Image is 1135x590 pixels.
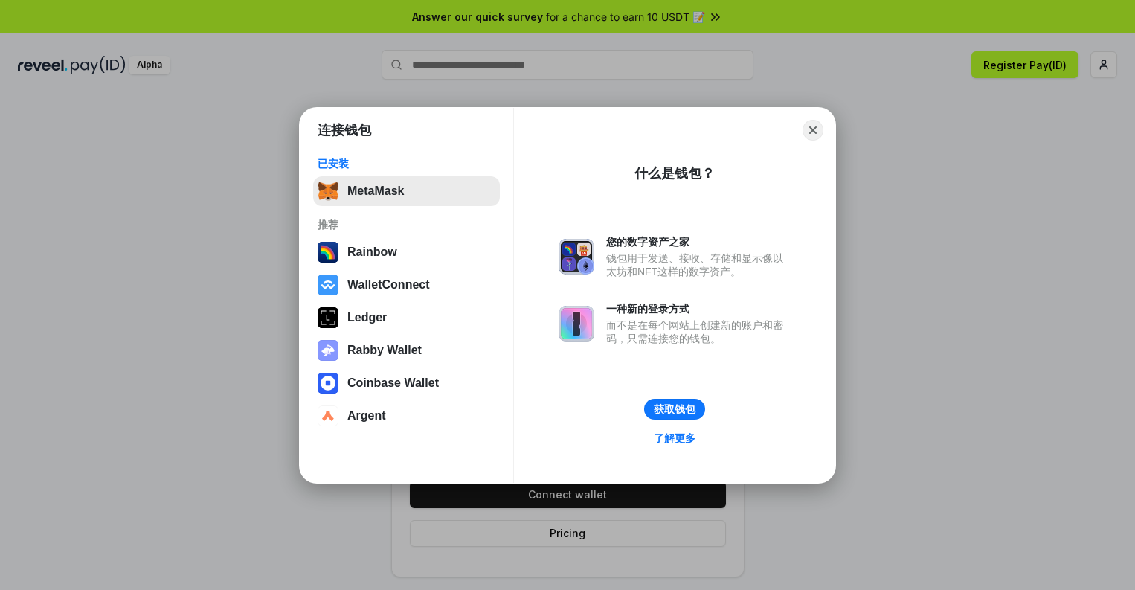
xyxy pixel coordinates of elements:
div: WalletConnect [347,278,430,292]
div: 一种新的登录方式 [606,302,791,315]
img: svg+xml,%3Csvg%20width%3D%2228%22%20height%3D%2228%22%20viewBox%3D%220%200%2028%2028%22%20fill%3D... [318,373,338,394]
div: Rainbow [347,246,397,259]
div: MetaMask [347,185,404,198]
img: svg+xml,%3Csvg%20fill%3D%22none%22%20height%3D%2233%22%20viewBox%3D%220%200%2035%2033%22%20width%... [318,181,338,202]
img: svg+xml,%3Csvg%20width%3D%22120%22%20height%3D%22120%22%20viewBox%3D%220%200%20120%20120%22%20fil... [318,242,338,263]
button: Close [803,120,823,141]
div: Coinbase Wallet [347,376,439,390]
img: svg+xml,%3Csvg%20width%3D%2228%22%20height%3D%2228%22%20viewBox%3D%220%200%2028%2028%22%20fill%3D... [318,275,338,295]
button: Coinbase Wallet [313,368,500,398]
div: 什么是钱包？ [634,164,715,182]
div: 钱包用于发送、接收、存储和显示像以太坊和NFT这样的数字资产。 [606,251,791,278]
button: Rabby Wallet [313,336,500,365]
div: Ledger [347,311,387,324]
div: 而不是在每个网站上创建新的账户和密码，只需连接您的钱包。 [606,318,791,345]
img: svg+xml,%3Csvg%20width%3D%2228%22%20height%3D%2228%22%20viewBox%3D%220%200%2028%2028%22%20fill%3D... [318,405,338,426]
button: MetaMask [313,176,500,206]
div: Rabby Wallet [347,344,422,357]
div: 获取钱包 [654,403,695,416]
button: Rainbow [313,237,500,267]
img: svg+xml,%3Csvg%20xmlns%3D%22http%3A%2F%2Fwww.w3.org%2F2000%2Fsvg%22%20width%3D%2228%22%20height%3... [318,307,338,328]
button: WalletConnect [313,270,500,300]
button: Ledger [313,303,500,333]
div: 您的数字资产之家 [606,235,791,248]
div: 了解更多 [654,432,695,445]
img: svg+xml,%3Csvg%20xmlns%3D%22http%3A%2F%2Fwww.w3.org%2F2000%2Fsvg%22%20fill%3D%22none%22%20viewBox... [559,306,594,342]
button: Argent [313,401,500,431]
button: 获取钱包 [644,399,705,420]
div: Argent [347,409,386,423]
div: 推荐 [318,218,495,231]
img: svg+xml,%3Csvg%20xmlns%3D%22http%3A%2F%2Fwww.w3.org%2F2000%2Fsvg%22%20fill%3D%22none%22%20viewBox... [559,239,594,275]
a: 了解更多 [645,429,704,448]
h1: 连接钱包 [318,121,371,139]
div: 已安装 [318,157,495,170]
img: svg+xml,%3Csvg%20xmlns%3D%22http%3A%2F%2Fwww.w3.org%2F2000%2Fsvg%22%20fill%3D%22none%22%20viewBox... [318,340,338,361]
